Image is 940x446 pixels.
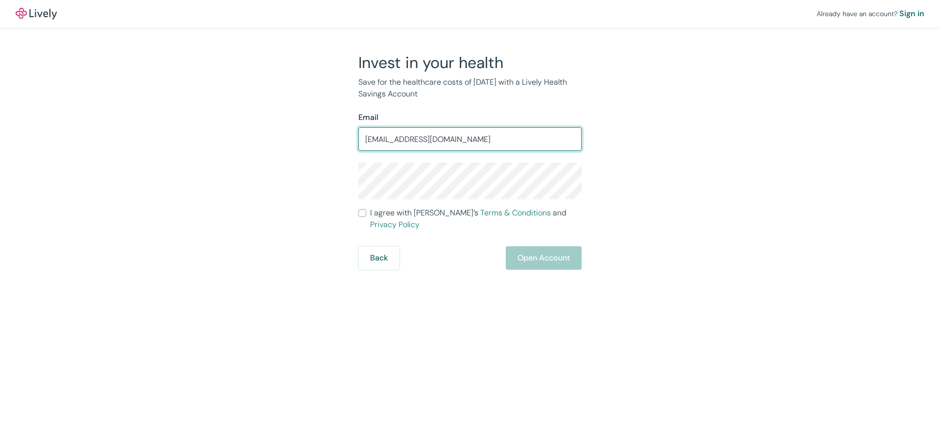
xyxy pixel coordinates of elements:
h2: Invest in your health [358,53,582,72]
div: Already have an account? [817,8,924,20]
a: LivelyLively [16,8,57,20]
label: Email [358,112,378,123]
a: Terms & Conditions [480,208,551,218]
a: Sign in [899,8,924,20]
a: Privacy Policy [370,219,420,230]
p: Save for the healthcare costs of [DATE] with a Lively Health Savings Account [358,76,582,100]
img: Lively [16,8,57,20]
span: I agree with [PERSON_NAME]’s and [370,207,582,231]
button: Back [358,246,399,270]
